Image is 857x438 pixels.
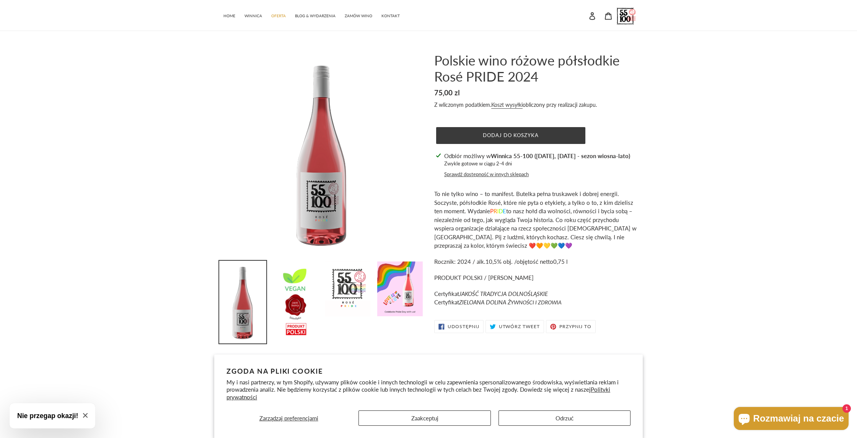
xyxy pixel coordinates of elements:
span: 75,00 zl [434,88,460,97]
span: YWNOŚCI I ZDROWIA [511,299,562,306]
span: objętość netto [516,258,553,265]
span: R [494,208,497,214]
button: Odrzuć [499,410,631,426]
a: ZAMÓW WINO [341,10,376,21]
a: WINNICA [241,10,266,21]
span: Dodaj do koszyka [483,132,539,138]
a: BLOG & WYDARZENIA [291,10,339,21]
button: Dodaj do koszyka [436,127,585,144]
strong: Winnica 55-100 ([DATE], [DATE] - sezon wiosna-lato) [491,152,630,159]
span: I [497,208,499,214]
span: Rocznik: 2024 / alk. [434,258,486,265]
p: PRODUKT POLSKI / [PERSON_NAME] [434,273,637,282]
a: KONTAKT [378,10,404,21]
span: 10,5% obj. / [486,258,516,265]
h2: Zgoda na pliki cookie [226,367,631,375]
p: Certyfikat Certyfikat [434,289,637,307]
img: Załaduj obraz do przeglądarki galerii, Polskie wino różowe półsłodkie Rosé PRIDE 2024 [324,261,371,317]
img: Załaduj obraz do przeglądarki galerii, Polskie wino różowe półsłodkie Rosé PRIDE 2024 [376,261,424,317]
span: Udostępnij [448,324,479,329]
inbox-online-store-chat: Czat w sklepie online Shopify [732,407,851,432]
span: ZAMÓW WINO [345,13,372,18]
p: Zwykle gotowe w ciągu 2-4 dni [444,160,630,168]
span: P [490,208,494,214]
span: Przypnij to [559,324,591,329]
button: Zaakceptuj [358,410,490,426]
span: HOME [223,13,235,18]
button: Sprawdź dostępność w innych sklepach [444,171,529,178]
p: Odbiór możliwy w [444,152,630,160]
span: 0,75 l [553,258,568,265]
span: E [503,208,506,214]
a: Polityki prywatności [226,386,610,400]
span: BLOG & WYDARZENIA [295,13,336,18]
p: My i nasi partnerzy, w tym Shopify, używamy plików cookie i innych technologii w celu zapewnienia... [226,379,631,401]
div: Z wliczonym podatkiem. obliczony przy realizacji zakupu. [434,101,637,109]
em: JAKOŚĆ TRADYCJA DOLNOŚLĄSKIE [459,290,548,297]
span: To nie tylko wino – to manifest. Butelka pełna truskawek i dobrej energii. Soczyste, półsłodkie R... [434,190,637,249]
span: D [499,208,503,214]
span: Zarządzaj preferencjami [259,415,318,422]
button: Zarządzaj preferencjami [226,410,351,426]
em: ZIELOANA DOLINA Ż [459,299,562,306]
a: Koszt wysyłki [491,101,523,109]
span: OFERTA [271,13,286,18]
a: HOME [220,10,239,21]
h1: Polskie wino różowe półsłodkie Rosé PRIDE 2024 [434,52,637,84]
span: KONTAKT [381,13,400,18]
span: Utwórz tweet [499,324,540,329]
a: OFERTA [267,10,290,21]
img: Załaduj obraz do przeglądarki galerii, Polskie wino różowe półsłodkie Rosé PRIDE 2024 [219,261,266,343]
img: Załaduj obraz do przeglądarki galerii, Polskie wino różowe półsłodkie Rosé PRIDE 2024 [272,261,319,343]
span: WINNICA [244,13,262,18]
